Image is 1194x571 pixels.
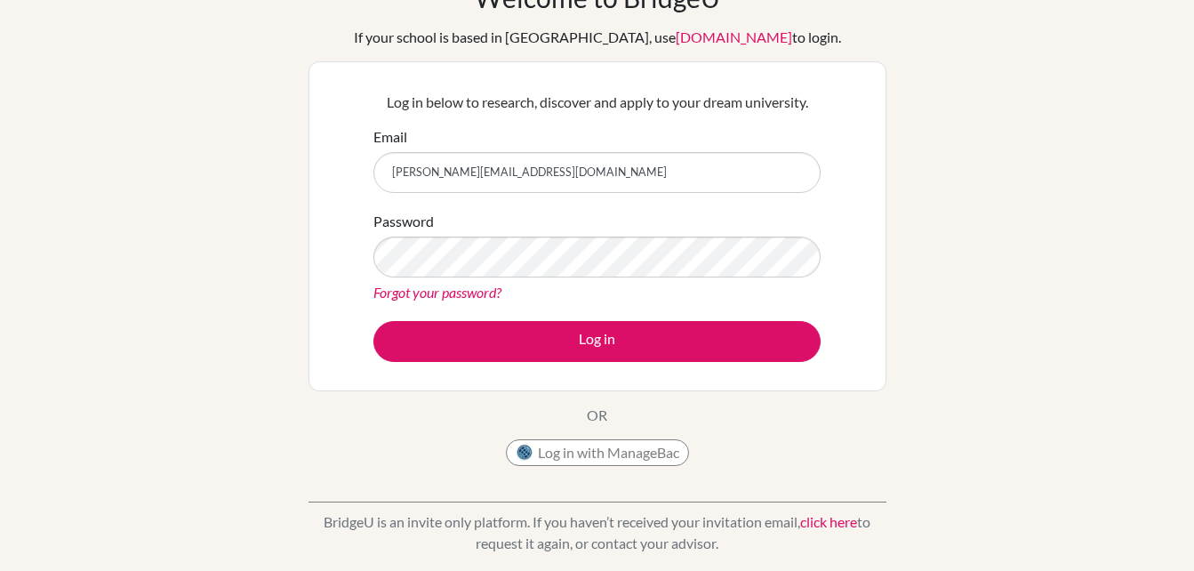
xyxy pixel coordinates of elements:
[373,92,821,113] p: Log in below to research, discover and apply to your dream university.
[373,284,501,301] a: Forgot your password?
[800,513,857,530] a: click here
[354,27,841,48] div: If your school is based in [GEOGRAPHIC_DATA], use to login.
[506,439,689,466] button: Log in with ManageBac
[373,321,821,362] button: Log in
[309,511,886,554] p: BridgeU is an invite only platform. If you haven’t received your invitation email, to request it ...
[587,405,607,426] p: OR
[676,28,792,45] a: [DOMAIN_NAME]
[373,126,407,148] label: Email
[373,211,434,232] label: Password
